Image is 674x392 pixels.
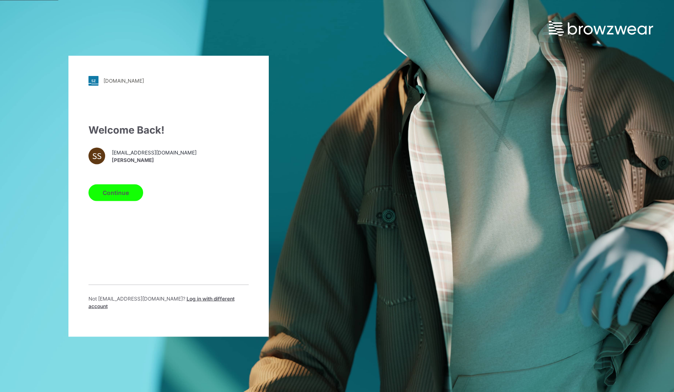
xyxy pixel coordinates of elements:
[103,78,144,84] div: [DOMAIN_NAME]
[88,76,98,86] img: stylezone-logo.562084cfcfab977791bfbf7441f1a819.svg
[112,157,197,164] span: [PERSON_NAME]
[88,147,105,164] div: SS
[112,149,197,157] span: [EMAIL_ADDRESS][DOMAIN_NAME]
[88,184,143,201] button: Continue
[88,295,249,310] p: Not [EMAIL_ADDRESS][DOMAIN_NAME] ?
[88,122,249,137] div: Welcome Back!
[88,76,249,86] a: [DOMAIN_NAME]
[549,21,653,36] img: browzwear-logo.e42bd6dac1945053ebaf764b6aa21510.svg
